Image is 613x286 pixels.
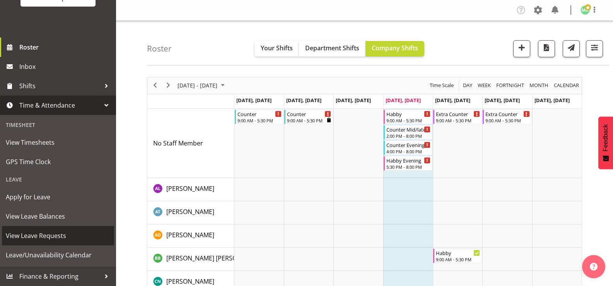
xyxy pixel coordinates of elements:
button: Time Scale [429,80,455,90]
span: Finance & Reporting [19,271,101,282]
button: Your Shifts [254,41,299,57]
div: August 11 - 17, 2025 [175,77,229,94]
button: Feedback - Show survey [598,116,613,169]
span: [DATE], [DATE] [286,97,321,104]
h4: Roster [147,44,172,53]
a: View Timesheets [2,133,114,152]
button: Fortnight [495,80,526,90]
div: No Staff Member"s event - Counter Begin From Monday, August 11, 2025 at 9:00:00 AM GMT+12:00 Ends... [235,110,283,124]
div: 9:00 AM - 5:30 PM [237,117,282,123]
span: [DATE] - [DATE] [177,80,218,90]
div: 2:00 PM - 8:00 PM [386,133,430,139]
div: previous period [149,77,162,94]
span: Feedback [602,124,609,151]
button: Download a PDF of the roster according to the set date range. [538,40,555,57]
button: Send a list of all shifts for the selected filtered period to all rostered employees. [563,40,580,57]
span: [DATE], [DATE] [534,97,570,104]
a: [PERSON_NAME] [166,277,214,286]
div: 4:00 PM - 8:00 PM [386,148,430,154]
span: Week [477,80,492,90]
button: August 2025 [176,80,228,90]
div: Habby Evening [386,156,430,164]
span: GPS Time Clock [6,156,110,168]
div: 9:00 AM - 5:30 PM [287,117,331,123]
button: Timeline Day [462,80,474,90]
span: Time Scale [429,80,454,90]
div: 5:30 PM - 8:00 PM [386,164,430,170]
button: Month [553,80,581,90]
td: Alex-Micheal Taniwha resource [147,201,234,224]
div: No Staff Member"s event - Counter Begin From Tuesday, August 12, 2025 at 9:00:00 AM GMT+12:00 End... [284,110,333,124]
td: Beena Beena resource [147,248,234,271]
div: Extra Counter [436,110,480,118]
div: No Staff Member"s event - Extra Counter Begin From Saturday, August 16, 2025 at 9:00:00 AM GMT+12... [483,110,531,124]
div: 9:00 AM - 5:30 PM [436,256,480,262]
td: Amelia Denz resource [147,224,234,248]
span: Your Shifts [261,44,293,52]
td: No Staff Member resource [147,109,234,178]
img: melanie-richardson713.jpg [581,5,590,15]
a: Apply for Leave [2,187,114,207]
a: View Leave Requests [2,226,114,245]
a: [PERSON_NAME] [166,184,214,193]
span: [PERSON_NAME] [PERSON_NAME] [166,254,264,262]
div: Beena Beena"s event - Habby Begin From Friday, August 15, 2025 at 9:00:00 AM GMT+12:00 Ends At Fr... [433,248,482,263]
div: Leave [2,171,114,187]
div: No Staff Member"s event - Extra Counter Begin From Friday, August 15, 2025 at 9:00:00 AM GMT+12:0... [433,110,482,124]
div: Counter Mid/late Shift [386,125,430,133]
div: Counter Evening [386,141,430,149]
div: Extra Counter [485,110,529,118]
a: [PERSON_NAME] [166,230,214,240]
a: GPS Time Clock [2,152,114,171]
div: Counter [237,110,282,118]
span: View Leave Balances [6,211,110,222]
span: [DATE], [DATE] [336,97,371,104]
div: No Staff Member"s event - Counter Mid/late Shift Begin From Thursday, August 14, 2025 at 2:00:00 ... [384,125,432,140]
div: Timesheet [2,117,114,133]
button: Next [163,80,174,90]
span: calendar [553,80,580,90]
span: Department Shifts [305,44,359,52]
div: 9:00 AM - 5:30 PM [436,117,480,123]
a: Leave/Unavailability Calendar [2,245,114,265]
span: Apply for Leave [6,191,110,203]
span: Shifts [19,80,101,92]
div: 9:00 AM - 5:30 PM [386,117,430,123]
a: No Staff Member [153,139,203,148]
button: Timeline Week [476,80,492,90]
span: [DATE], [DATE] [386,97,421,104]
button: Company Shifts [365,41,424,57]
span: Company Shifts [372,44,418,52]
span: [DATE], [DATE] [485,97,520,104]
span: [DATE], [DATE] [236,97,271,104]
span: View Timesheets [6,137,110,148]
button: Previous [150,80,161,90]
span: Inbox [19,61,112,72]
a: [PERSON_NAME] [PERSON_NAME] [166,253,264,263]
span: No Staff Member [153,139,203,147]
span: Time & Attendance [19,99,101,111]
div: No Staff Member"s event - Habby Evening Begin From Thursday, August 14, 2025 at 5:30:00 PM GMT+12... [384,156,432,171]
span: Day [462,80,473,90]
div: Habby [386,110,430,118]
img: help-xxl-2.png [590,263,598,271]
span: Leave/Unavailability Calendar [6,249,110,261]
button: Add a new shift [513,40,530,57]
span: Month [529,80,549,90]
span: View Leave Requests [6,230,110,241]
div: No Staff Member"s event - Habby Begin From Thursday, August 14, 2025 at 9:00:00 AM GMT+12:00 Ends... [384,110,432,124]
span: [DATE], [DATE] [435,97,470,104]
a: [PERSON_NAME] [166,207,214,216]
span: [PERSON_NAME] [166,277,214,286]
div: No Staff Member"s event - Counter Evening Begin From Thursday, August 14, 2025 at 4:00:00 PM GMT+... [384,140,432,155]
div: Counter [287,110,331,118]
span: Roster [19,41,112,53]
button: Timeline Month [528,80,550,90]
a: View Leave Balances [2,207,114,226]
div: 9:00 AM - 5:30 PM [485,117,529,123]
td: Abigail Lane resource [147,178,234,201]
